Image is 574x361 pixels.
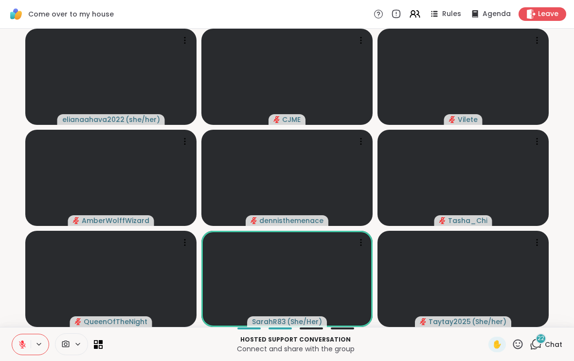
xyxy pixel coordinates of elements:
span: dennisthemenace [259,216,323,225]
span: SarahR83 [252,317,286,327]
span: audio-muted [273,116,280,123]
span: ( She/her ) [472,317,506,327]
span: ( she/her ) [126,115,160,124]
span: elianaahava2022 [62,115,125,124]
span: audio-muted [75,318,82,325]
span: audio-muted [420,318,427,325]
span: audio-muted [439,217,446,224]
span: QueenOfTheNight [84,317,147,327]
span: ✋ [492,339,502,350]
span: Agenda [483,9,511,19]
span: AmberWolffWizard [82,216,149,225]
p: Connect and share with the group [108,344,483,354]
span: Rules [442,9,461,19]
img: ShareWell Logomark [8,6,24,22]
span: Vilete [458,115,478,124]
span: Chat [545,340,562,349]
span: Leave [538,9,558,19]
p: Hosted support conversation [108,335,483,344]
span: audio-muted [251,217,257,224]
span: audio-muted [73,217,80,224]
span: CJME [282,115,301,124]
span: ( She/Her ) [287,317,322,327]
span: Taytay2025 [429,317,471,327]
span: 22 [538,334,544,343]
span: Tasha_Chi [448,216,487,225]
span: Come over to my house [28,9,114,19]
span: audio-muted [449,116,456,123]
